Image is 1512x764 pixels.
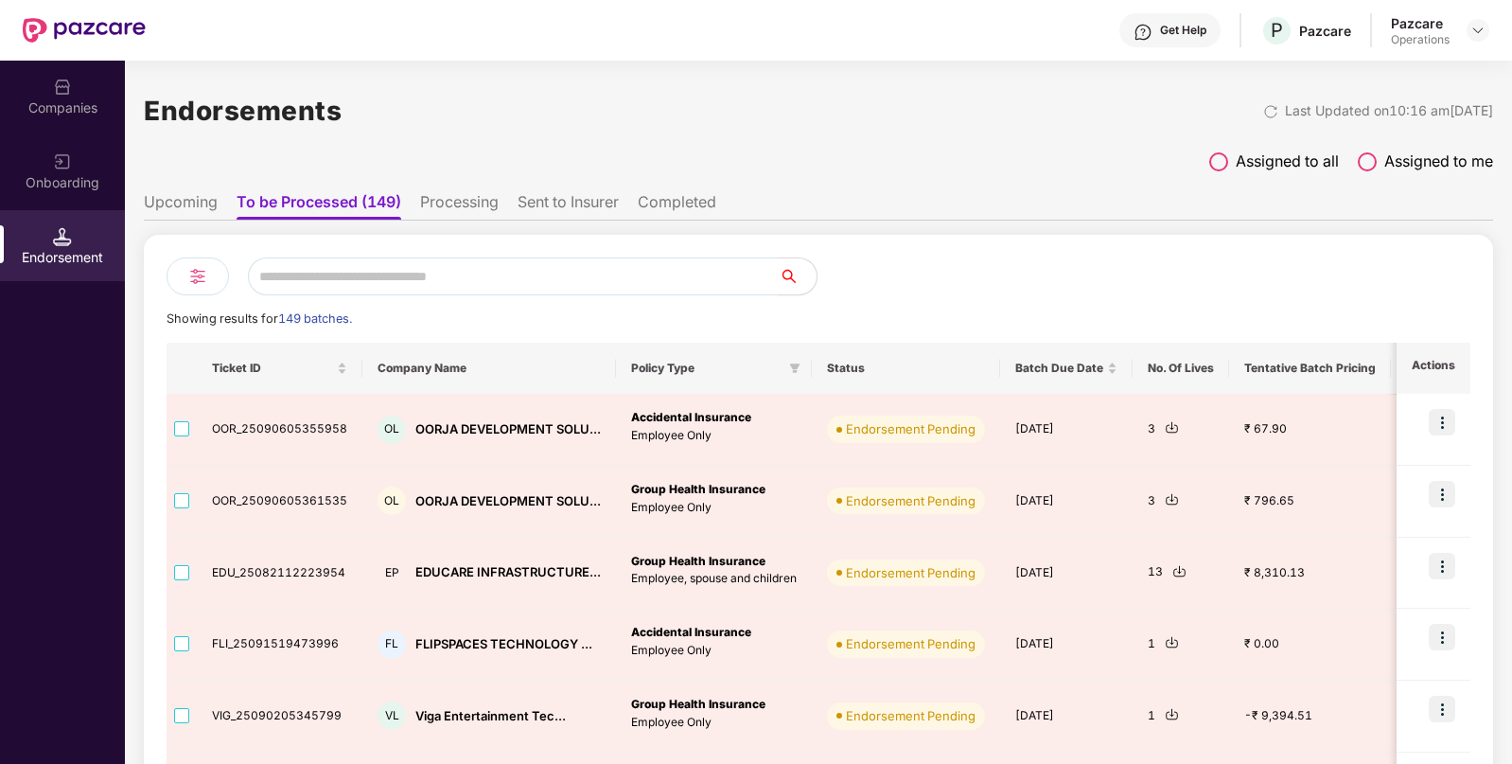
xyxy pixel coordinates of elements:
[378,702,406,730] div: VL
[237,192,401,220] li: To be Processed (149)
[197,394,362,466] td: OOR_25090605355958
[631,554,765,568] b: Group Health Insurance
[631,361,782,376] span: Policy Type
[1229,343,1391,394] th: Tentative Batch Pricing
[53,152,72,171] img: svg+xml;base64,PHN2ZyB3aWR0aD0iMjAiIGhlaWdodD0iMjAiIHZpZXdCb3g9IjAgMCAyMCAyMCIgZmlsbD0ibm9uZSIgeG...
[812,343,1000,394] th: Status
[1429,409,1455,435] img: icon
[378,559,406,587] div: EP
[631,642,797,660] p: Employee Only
[197,343,362,394] th: Ticket ID
[1160,23,1206,38] div: Get Help
[144,192,218,220] li: Upcoming
[631,410,751,424] b: Accidental Insurance
[1000,609,1133,681] td: [DATE]
[1000,394,1133,466] td: [DATE]
[197,538,362,610] td: EDU_25082112223954
[638,192,716,220] li: Completed
[197,681,362,753] td: VIG_25090205345799
[778,258,818,295] button: search
[1429,624,1455,650] img: icon
[631,427,797,445] p: Employee Only
[1148,492,1214,510] div: 3
[785,357,804,380] span: filter
[846,706,976,725] div: Endorsement Pending
[278,311,352,326] span: 149 batches.
[1229,538,1391,610] td: ₹ 8,310.13
[1134,23,1152,42] img: svg+xml;base64,PHN2ZyBpZD0iSGVscC0zMngzMiIgeG1sbnM9Imh0dHA6Ly93d3cudzMub3JnLzIwMDAvc3ZnIiB3aWR0aD...
[846,419,976,438] div: Endorsement Pending
[846,563,976,582] div: Endorsement Pending
[1165,492,1179,506] img: svg+xml;base64,PHN2ZyBpZD0iRG93bmxvYWQtMjR4MjQiIHhtbG5zPSJodHRwOi8vd3d3LnczLm9yZy8yMDAwL3N2ZyIgd2...
[1000,681,1133,753] td: [DATE]
[1229,466,1391,538] td: ₹ 796.65
[1285,100,1493,121] div: Last Updated on 10:16 am[DATE]
[1165,420,1179,435] img: svg+xml;base64,PHN2ZyBpZD0iRG93bmxvYWQtMjR4MjQiIHhtbG5zPSJodHRwOi8vd3d3LnczLm9yZy8yMDAwL3N2ZyIgd2...
[415,635,592,653] div: FLIPSPACES TECHNOLOGY ...
[186,265,209,288] img: svg+xml;base64,PHN2ZyB4bWxucz0iaHR0cDovL3d3dy53My5vcmcvMjAwMC9zdmciIHdpZHRoPSIyNCIgaGVpZ2h0PSIyNC...
[144,90,342,132] h1: Endorsements
[1000,538,1133,610] td: [DATE]
[362,343,616,394] th: Company Name
[23,18,146,43] img: New Pazcare Logo
[1271,19,1283,42] span: P
[1429,553,1455,579] img: icon
[1429,481,1455,507] img: icon
[1236,150,1339,173] span: Assigned to all
[631,714,797,732] p: Employee Only
[1470,23,1486,38] img: svg+xml;base64,PHN2ZyBpZD0iRHJvcGRvd24tMzJ4MzIiIHhtbG5zPSJodHRwOi8vd3d3LnczLm9yZy8yMDAwL3N2ZyIgd2...
[518,192,619,220] li: Sent to Insurer
[415,492,601,510] div: OORJA DEVELOPMENT SOLU...
[631,499,797,517] p: Employee Only
[1263,104,1278,119] img: svg+xml;base64,PHN2ZyBpZD0iUmVsb2FkLTMyeDMyIiB4bWxucz0iaHR0cDovL3d3dy53My5vcmcvMjAwMC9zdmciIHdpZH...
[1391,14,1450,32] div: Pazcare
[53,227,72,246] img: svg+xml;base64,PHN2ZyB3aWR0aD0iMTQuNSIgaGVpZ2h0PSIxNC41IiB2aWV3Qm94PSIwIDAgMTYgMTYiIGZpbGw9Im5vbm...
[1148,420,1214,438] div: 3
[1391,32,1450,47] div: Operations
[1015,361,1103,376] span: Batch Due Date
[1133,343,1229,394] th: No. Of Lives
[415,563,601,581] div: EDUCARE INFRASTRUCTURE...
[1165,707,1179,721] img: svg+xml;base64,PHN2ZyBpZD0iRG93bmxvYWQtMjR4MjQiIHhtbG5zPSJodHRwOi8vd3d3LnczLm9yZy8yMDAwL3N2ZyIgd2...
[846,634,976,653] div: Endorsement Pending
[378,487,406,515] div: OL
[778,269,817,284] span: search
[631,625,751,639] b: Accidental Insurance
[53,78,72,97] img: svg+xml;base64,PHN2ZyBpZD0iQ29tcGFuaWVzIiB4bWxucz0iaHR0cDovL3d3dy53My5vcmcvMjAwMC9zdmciIHdpZHRoPS...
[631,482,765,496] b: Group Health Insurance
[1229,394,1391,466] td: ₹ 67.90
[212,361,333,376] span: Ticket ID
[631,570,797,588] p: Employee, spouse and children
[1384,150,1493,173] span: Assigned to me
[1429,696,1455,722] img: icon
[197,609,362,681] td: FLI_25091519473996
[1000,466,1133,538] td: [DATE]
[1165,635,1179,649] img: svg+xml;base64,PHN2ZyBpZD0iRG93bmxvYWQtMjR4MjQiIHhtbG5zPSJodHRwOi8vd3d3LnczLm9yZy8yMDAwL3N2ZyIgd2...
[378,631,406,659] div: FL
[1229,609,1391,681] td: ₹ 0.00
[789,363,800,374] span: filter
[1299,22,1351,40] div: Pazcare
[1000,343,1133,394] th: Batch Due Date
[420,192,499,220] li: Processing
[415,420,601,438] div: OORJA DEVELOPMENT SOLU...
[197,466,362,538] td: OOR_25090605361535
[378,416,406,444] div: OL
[1148,707,1214,725] div: 1
[415,707,566,725] div: Viga Entertainment Tec...
[167,311,352,326] span: Showing results for
[631,697,765,711] b: Group Health Insurance
[1172,564,1187,578] img: svg+xml;base64,PHN2ZyBpZD0iRG93bmxvYWQtMjR4MjQiIHhtbG5zPSJodHRwOi8vd3d3LnczLm9yZy8yMDAwL3N2ZyIgd2...
[1148,635,1214,653] div: 1
[1148,563,1214,581] div: 13
[846,491,976,510] div: Endorsement Pending
[1397,343,1470,394] th: Actions
[1229,681,1391,753] td: -₹ 9,394.51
